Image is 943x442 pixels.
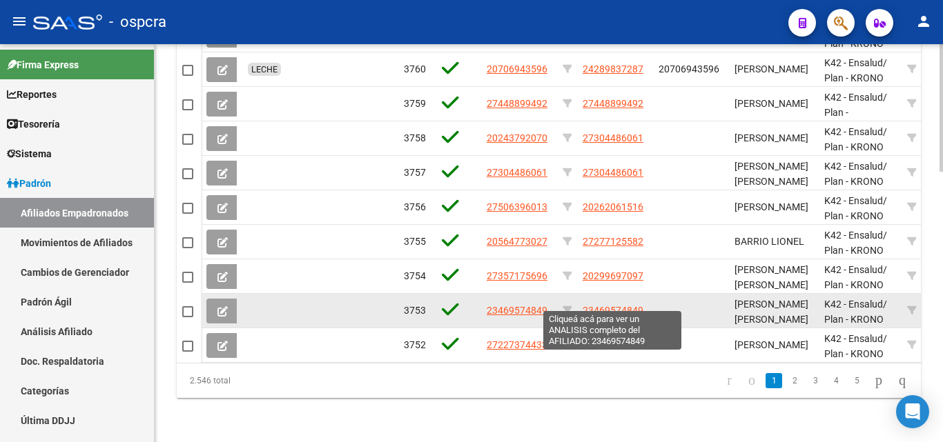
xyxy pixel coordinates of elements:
span: 27304486061 [583,132,643,143]
span: 27357175696 [487,270,547,281]
span: 20243792070 [487,132,547,143]
a: 2 [786,373,803,388]
span: [PERSON_NAME] [PERSON_NAME] [735,161,808,188]
span: 20706943596 [487,63,547,74]
span: - ospcra [109,7,166,37]
span: 27448899492 [583,98,643,109]
span: 23469574849 [583,305,643,316]
span: LECHE [251,64,278,74]
a: 4 [828,373,844,388]
span: K42 - Ensalud [824,333,883,344]
span: / Plan - KRONO PLUS [824,299,887,341]
li: page 3 [805,369,826,392]
span: 27277125582 [583,236,643,247]
span: 3757 [404,167,426,178]
span: 27448899492 [487,98,547,109]
span: [PERSON_NAME] [PERSON_NAME] [735,299,808,325]
li: page 1 [764,369,784,392]
span: 27304486061 [487,167,547,178]
span: [PERSON_NAME] [735,63,808,74]
span: 3759 [404,98,426,109]
span: Sistema [7,146,52,161]
span: 20299697097 [583,270,643,281]
span: 3758 [404,132,426,143]
span: K42 - Ensalud [824,230,883,241]
span: Reportes [7,87,57,102]
span: 20706943596 [659,63,719,74]
span: K42 - Ensalud [824,264,883,275]
span: 23469574849 [487,305,547,316]
a: go to next page [869,373,888,388]
span: / Plan - KRONO PLUS [824,230,887,272]
span: / Plan - KRONO PLUS [824,57,887,100]
span: / Plan - QUANTUM [824,92,887,134]
span: Tesorería [7,117,60,132]
li: page 4 [826,369,846,392]
span: 27304486061 [583,167,643,178]
span: K42 - Ensalud [824,57,883,68]
div: 2.546 total [177,363,323,398]
span: 3752 [404,339,426,350]
span: 3760 [404,63,426,74]
span: 27227374433 [487,339,547,350]
a: 1 [766,373,782,388]
span: [PERSON_NAME] [735,132,808,143]
span: K42 - Ensalud [824,92,883,103]
span: [PERSON_NAME] [PERSON_NAME] [735,264,808,291]
span: / Plan - KRONO PLUS [824,264,887,307]
a: go to first page [721,373,738,388]
span: [PERSON_NAME] [735,339,808,350]
li: page 2 [784,369,805,392]
span: 24289837287 [583,63,643,74]
span: K42 - Ensalud [824,161,883,172]
span: 20564773027 [487,236,547,247]
a: go to last page [893,373,912,388]
span: Padrón [7,176,51,191]
span: 27227374433 [583,339,643,350]
span: 20262061516 [583,201,643,212]
span: [PERSON_NAME] [735,98,808,109]
mat-icon: menu [11,13,28,30]
mat-icon: person [915,13,932,30]
span: 3753 [404,305,426,316]
span: Firma Express [7,57,79,72]
span: / Plan - KRONO PLUS [824,161,887,203]
span: / Plan - KRONO PLUS [824,195,887,238]
a: 5 [848,373,865,388]
a: 3 [807,373,824,388]
span: [PERSON_NAME] [735,201,808,212]
span: K42 - Ensalud [824,299,883,310]
span: 3754 [404,270,426,281]
span: 3756 [404,201,426,212]
a: go to previous page [742,373,761,388]
span: BARRIO LIONEL [735,236,804,247]
span: / Plan - KRONO PLUS [824,126,887,169]
div: Open Intercom Messenger [896,395,929,428]
span: 3755 [404,236,426,247]
li: page 5 [846,369,867,392]
span: K42 - Ensalud [824,126,883,137]
span: K42 - Ensalud [824,195,883,206]
span: 27506396013 [487,201,547,212]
